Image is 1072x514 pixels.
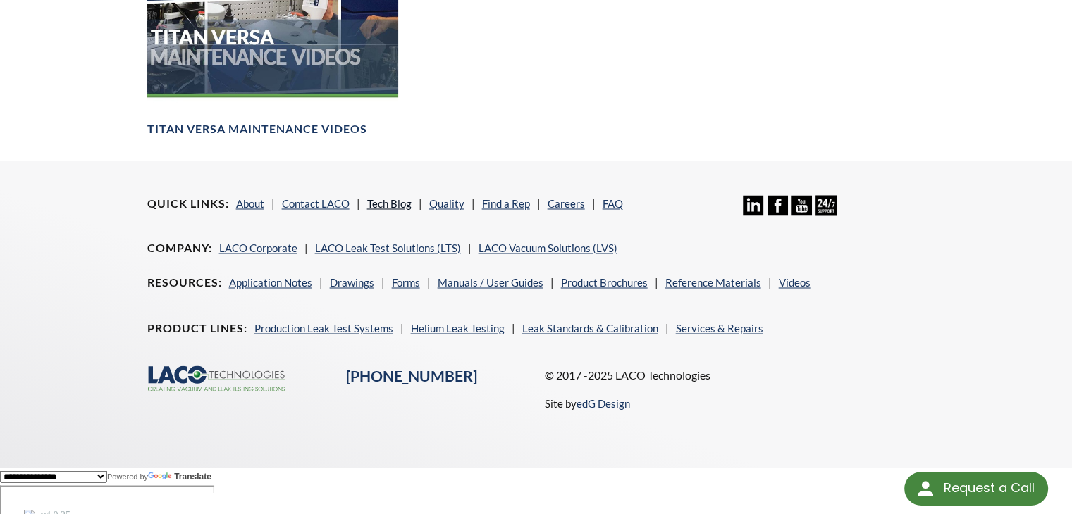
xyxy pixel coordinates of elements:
img: 24/7 Support Icon [815,195,836,215]
a: About [236,197,264,210]
p: Site by [544,394,629,411]
img: logo_orange.svg [23,23,34,34]
a: Translate [148,471,211,481]
a: Contact LACO [282,197,350,210]
a: Forms [392,276,420,289]
a: LACO Leak Test Solutions (LTS) [315,242,461,254]
a: Manuals / User Guides [438,276,543,289]
img: tab_domain_overview_orange.svg [38,84,49,96]
img: tab_keywords_by_traffic_grey.svg [140,84,152,96]
img: round button [914,477,937,500]
img: website_grey.svg [23,37,34,48]
a: FAQ [603,197,623,210]
div: Domain Overview [54,86,126,95]
div: Domain: [DOMAIN_NAME] [37,37,155,48]
a: Tech Blog [367,197,412,210]
a: Leak Standards & Calibration [522,322,658,334]
div: Keywords by Traffic [156,86,238,95]
a: Production Leak Test Systems [254,322,393,334]
h4: Quick Links [147,196,229,211]
h4: TITAN VERSA Maintenance Videos [147,122,367,137]
h4: Product Lines [147,321,247,336]
a: LACO Vacuum Solutions (LVS) [479,242,617,254]
a: Quality [429,197,464,210]
h4: Company [147,241,212,256]
a: Reference Materials [665,276,761,289]
a: LACO Corporate [219,242,297,254]
h4: Resources [147,275,222,290]
div: v 4.0.25 [39,23,69,34]
a: Application Notes [229,276,312,289]
div: Request a Call [904,472,1048,506]
a: Videos [779,276,811,289]
a: Product Brochures [561,276,648,289]
a: [PHONE_NUMBER] [346,366,477,384]
p: © 2017 -2025 LACO Technologies [544,365,925,384]
div: Request a Call [943,472,1034,504]
a: Helium Leak Testing [411,322,505,334]
a: Services & Repairs [676,322,763,334]
a: Drawings [330,276,374,289]
a: Careers [548,197,585,210]
a: edG Design [576,396,629,409]
a: 24/7 Support [815,205,836,218]
img: Google Translate [148,472,174,481]
a: Find a Rep [482,197,530,210]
